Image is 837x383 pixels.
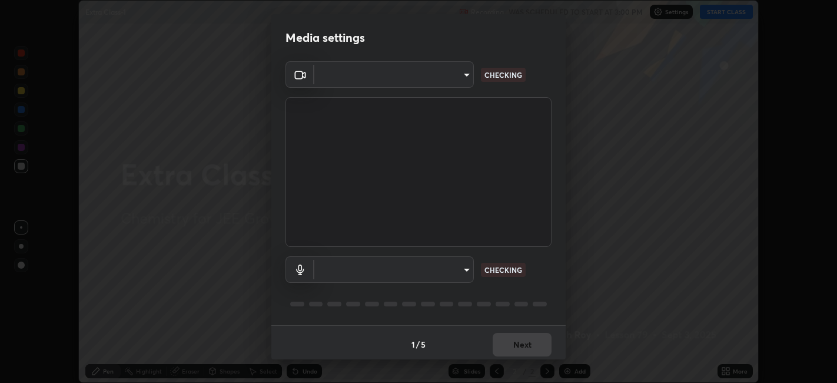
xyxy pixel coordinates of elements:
p: CHECKING [484,70,522,80]
h2: Media settings [285,30,365,45]
h4: 1 [411,338,415,351]
p: CHECKING [484,265,522,275]
div: ​ [314,256,474,283]
h4: / [416,338,420,351]
div: ​ [314,61,474,88]
h4: 5 [421,338,426,351]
